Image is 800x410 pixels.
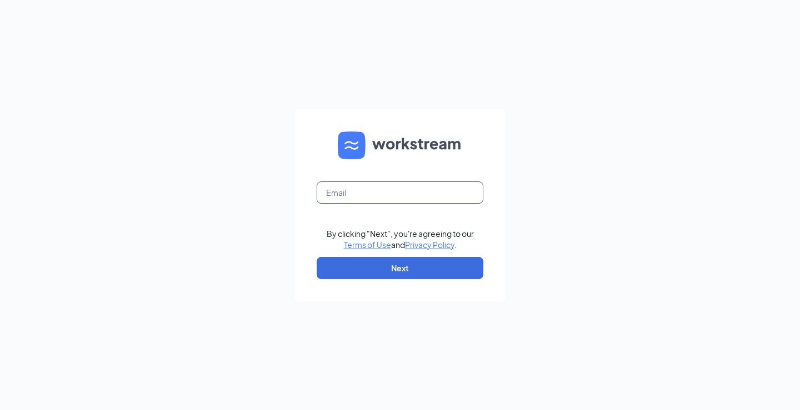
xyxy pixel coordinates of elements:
img: WS logo and Workstream text [338,131,462,159]
div: By clicking "Next", you're agreeing to our and . [327,228,474,250]
button: Next [317,257,483,279]
a: Terms of Use [344,240,391,250]
a: Privacy Policy [405,240,454,250]
input: Email [317,181,483,204]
